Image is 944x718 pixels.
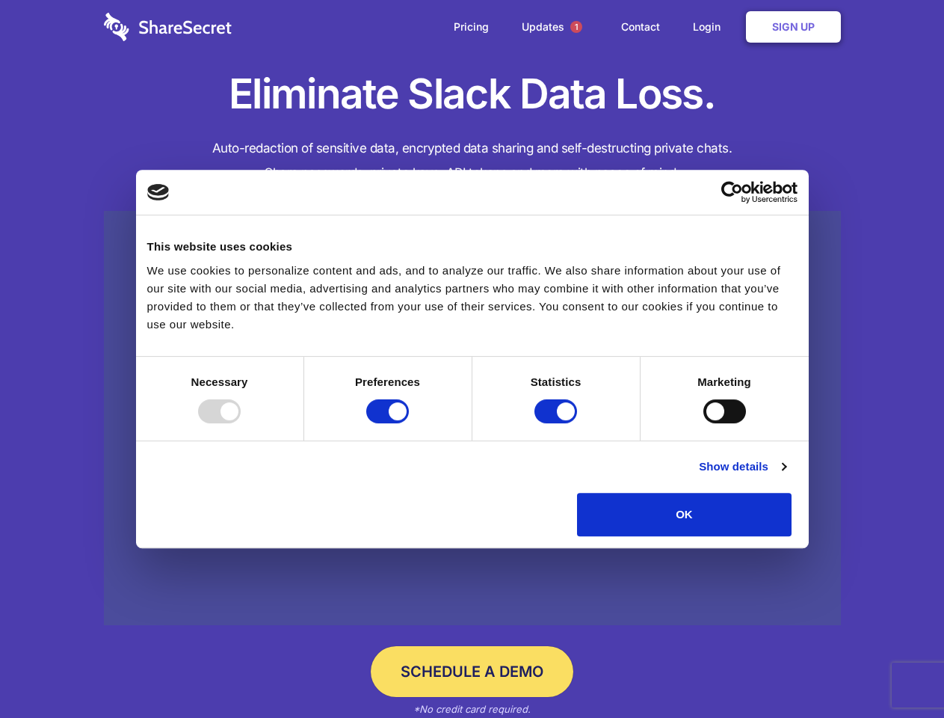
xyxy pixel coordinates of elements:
div: This website uses cookies [147,238,798,256]
a: Schedule a Demo [371,646,573,697]
a: Contact [606,4,675,50]
h4: Auto-redaction of sensitive data, encrypted data sharing and self-destructing private chats. Shar... [104,136,841,185]
span: 1 [570,21,582,33]
a: Show details [699,458,786,476]
a: Wistia video thumbnail [104,211,841,626]
a: Pricing [439,4,504,50]
em: *No credit card required. [413,703,531,715]
a: Login [678,4,743,50]
strong: Necessary [191,375,248,388]
a: Usercentrics Cookiebot - opens in a new window [667,181,798,203]
button: OK [577,493,792,536]
a: Sign Up [746,11,841,43]
img: logo-wordmark-white-trans-d4663122ce5f474addd5e946df7df03e33cb6a1c49d2221995e7729f52c070b2.svg [104,13,232,41]
h1: Eliminate Slack Data Loss. [104,67,841,121]
strong: Marketing [697,375,751,388]
strong: Statistics [531,375,581,388]
strong: Preferences [355,375,420,388]
div: We use cookies to personalize content and ads, and to analyze our traffic. We also share informat... [147,262,798,334]
img: logo [147,184,170,200]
